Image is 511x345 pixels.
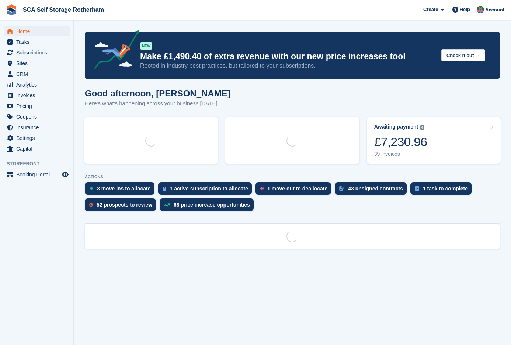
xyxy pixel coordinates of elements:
[16,47,60,58] span: Subscriptions
[160,198,257,215] a: 68 price increase opportunities
[20,4,107,16] a: SCA Self Storage Rotherham
[61,170,70,179] a: Preview store
[4,112,70,122] a: menu
[16,122,60,133] span: Insurance
[89,186,93,191] img: move_ins_to_allocate_icon-fdf77a2bb77ea45bf5b3d319d69a93e2d87916cf1d5bf7949dd705db3b84f3ca.svg
[335,182,410,198] a: 43 unsigned contracts
[4,26,70,36] a: menu
[89,203,93,207] img: prospect-51fa495bee0391a8d652442698ab0144808aea92771e9ea1ae160a38d050c398.svg
[4,122,70,133] a: menu
[97,202,152,208] div: 52 prospects to review
[16,144,60,154] span: Capital
[415,186,419,191] img: task-75834270c22a3079a89374b754ae025e5fb1db73e45f91037f5363f120a921f8.svg
[367,117,501,164] a: Awaiting payment £7,230.96 39 invoices
[4,133,70,143] a: menu
[88,30,140,72] img: price-adjustments-announcement-icon-8257ccfd72463d97f412b2fc003d46551f7dbcb40ab6d574587a9cd5c0d94...
[16,69,60,79] span: CRM
[16,169,60,180] span: Booking Portal
[85,198,160,215] a: 52 prospects to review
[255,182,335,198] a: 1 move out to deallocate
[6,4,17,15] img: stora-icon-8386f47178a22dfd0bd8f6a31ec36ba5ce8667c1dd55bd0f319d3a0aa187defe.svg
[4,101,70,111] a: menu
[140,51,435,62] p: Make £1,490.40 of extra revenue with our new price increases tool
[174,202,250,208] div: 68 price increase opportunities
[4,80,70,90] a: menu
[374,134,427,149] div: £7,230.96
[16,58,60,68] span: Sites
[170,186,248,191] div: 1 active subscription to allocate
[348,186,403,191] div: 43 unsigned contracts
[16,37,60,47] span: Tasks
[423,186,468,191] div: 1 task to complete
[16,80,60,90] span: Analytics
[420,125,424,130] img: icon-info-grey-7440780725fd019a000dd9b08b2336e03edf1995a4989e88bcd33f0948082b44.svg
[460,6,470,13] span: Help
[163,186,166,191] img: active_subscription_to_allocate_icon-d502201f5373d7db506a760aba3b589e785aa758c864c3986d89f69b8ff3...
[85,88,230,98] h1: Good afternoon, [PERSON_NAME]
[16,133,60,143] span: Settings
[374,124,418,130] div: Awaiting payment
[339,186,344,191] img: contract_signature_icon-13c848040528278c33f63329250d36e43548de30e8caae1d1a13099fd9432cc5.svg
[4,90,70,101] a: menu
[4,144,70,154] a: menu
[140,62,435,70] p: Rooted in industry best practices, but tailored to your subscriptions.
[423,6,438,13] span: Create
[485,6,504,14] span: Account
[16,90,60,101] span: Invoices
[140,42,152,50] div: NEW
[4,69,70,79] a: menu
[267,186,327,191] div: 1 move out to deallocate
[158,182,255,198] a: 1 active subscription to allocate
[16,101,60,111] span: Pricing
[85,182,158,198] a: 3 move ins to allocate
[97,186,151,191] div: 3 move ins to allocate
[7,160,73,168] span: Storefront
[4,47,70,58] a: menu
[4,169,70,180] a: menu
[374,151,427,157] div: 39 invoices
[4,37,70,47] a: menu
[85,99,230,108] p: Here's what's happening across your business [DATE]
[260,186,264,191] img: move_outs_to_deallocate_icon-f764333ba52eb49d3ac5e1228854f67142a1ed5810a6f6cc68b1a99e826820c5.svg
[85,175,500,179] p: ACTIONS
[16,112,60,122] span: Coupons
[441,49,485,61] button: Check it out →
[4,58,70,68] a: menu
[410,182,475,198] a: 1 task to complete
[164,203,170,207] img: price_increase_opportunities-93ffe204e8149a01c8c9dc8f82e8f89637d9d84a8eef4429ea346261dce0b2c0.svg
[16,26,60,36] span: Home
[477,6,484,13] img: Sarah Race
